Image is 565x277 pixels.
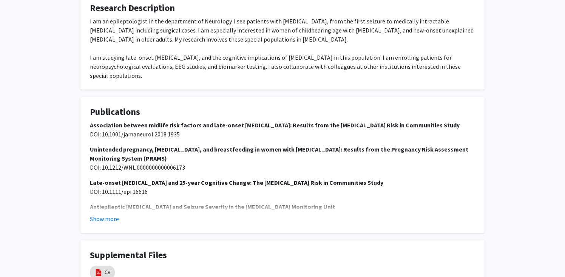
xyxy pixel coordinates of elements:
[90,107,475,118] h4: Publications
[90,214,119,223] button: Show more
[90,164,185,171] span: DOI: 10.1212/WNL.0000000000006173
[90,203,335,210] strong: Antiepileptic [MEDICAL_DATA] and Seizure Severity in the [MEDICAL_DATA] Monitoring Unit
[90,130,180,138] span: DOI: 10.1001/jamaneurol.2018.1935
[90,179,383,186] strong: Late-onset [MEDICAL_DATA] and 25-year Cognitive Change: The [MEDICAL_DATA] Risk in Communities Study
[6,243,32,271] iframe: Chat
[90,145,468,162] strong: Unintended pregnancy, [MEDICAL_DATA], and breastfeeding in women with [MEDICAL_DATA]: Results fro...
[105,268,110,276] a: CV
[90,121,460,129] strong: Association between midlife risk factors and late-onset [MEDICAL_DATA]: Results from the [MEDICAL...
[90,17,475,80] div: I am an epileptologist in the department of Neurology. I see patients with [MEDICAL_DATA], from t...
[90,188,148,195] span: DOI: 10.1111/epi.16616
[90,3,475,14] h4: Research Description
[94,268,103,277] img: pdf_icon.png
[90,250,475,261] h4: Supplemental Files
